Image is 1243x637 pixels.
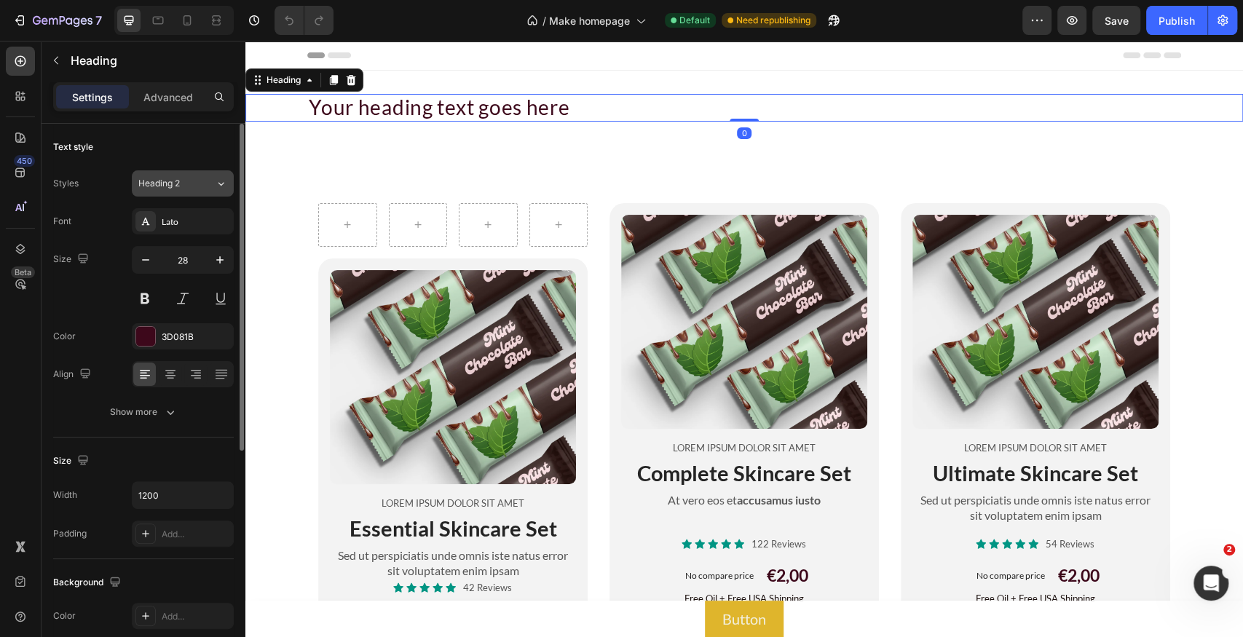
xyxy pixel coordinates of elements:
p: No compare price [731,531,800,539]
span: Save [1105,15,1129,27]
p: Sed ut perspiciatis unde omnis iste natus error sit voluptatem enim ipsam [86,507,329,538]
span: Need republishing [736,14,810,27]
h2: Complete Skincare Set [376,417,622,448]
p: 122 Reviews [506,497,561,510]
span: Default [679,14,710,27]
span: / [542,13,546,28]
button: 7 [6,6,108,35]
div: Size [53,250,92,269]
a: Chocolate Bar Mint [376,174,622,388]
div: 0 [492,87,506,98]
div: Add... [162,528,230,541]
div: Padding [53,527,87,540]
p: Lorem ipsum dolor sit amet [377,401,620,414]
p: 54 Reviews [800,497,849,510]
a: Chocolate Bar Mint [84,229,331,443]
div: Undo/Redo [275,6,334,35]
p: Free Oil + Free USA Shipping [377,552,620,564]
span: 2 [1223,544,1235,555]
div: Color [53,609,76,622]
p: Button [477,569,521,587]
span: Heading 2 [138,177,180,190]
div: Font [53,215,71,228]
h2: Ultimate Skincare Set [667,417,913,448]
div: 450 [14,155,35,167]
iframe: Intercom live chat [1193,566,1228,601]
p: Heading [71,52,228,69]
div: Beta [11,266,35,278]
div: 3D081B [162,331,230,344]
div: Styles [53,177,79,190]
h2: Essential Skincare Set [84,472,331,503]
div: Width [53,488,77,502]
div: Add... [162,610,230,623]
a: Button [459,560,538,596]
div: Heading [18,33,58,46]
p: Settings [72,90,113,105]
button: Heading 2 [132,170,234,197]
p: Free Oil + Free USA Shipping [668,552,912,564]
p: No compare price [440,531,508,539]
div: €2,00 [811,523,856,547]
button: Save [1092,6,1140,35]
div: Color [53,330,76,343]
p: 42 Reviews [218,541,267,553]
div: Align [53,365,94,384]
a: Chocolate Bar Mint [667,174,913,388]
div: Publish [1159,13,1195,28]
div: Background [53,573,124,593]
button: Publish [1146,6,1207,35]
div: €2,00 [520,523,564,547]
input: Auto [133,482,233,508]
div: Text style [53,141,93,154]
span: Make homepage [549,13,630,28]
p: Sed ut perspiciatis unde omnis iste natus error sit voluptatem enim ipsam [668,452,912,483]
p: 7 [95,12,102,29]
p: Lorem ipsum dolor sit amet [86,456,329,469]
strong: accusamus iusto [492,452,575,466]
div: Size [53,451,92,471]
p: Lorem ipsum dolor sit amet [668,401,912,414]
div: Lato [162,215,230,229]
button: Show more [53,399,234,425]
p: Advanced [143,90,193,105]
iframe: To enrich screen reader interactions, please activate Accessibility in Grammarly extension settings [245,41,1243,637]
p: At vero eos et [377,452,620,467]
div: Show more [110,405,178,419]
h2: Your heading text goes here [62,53,936,81]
